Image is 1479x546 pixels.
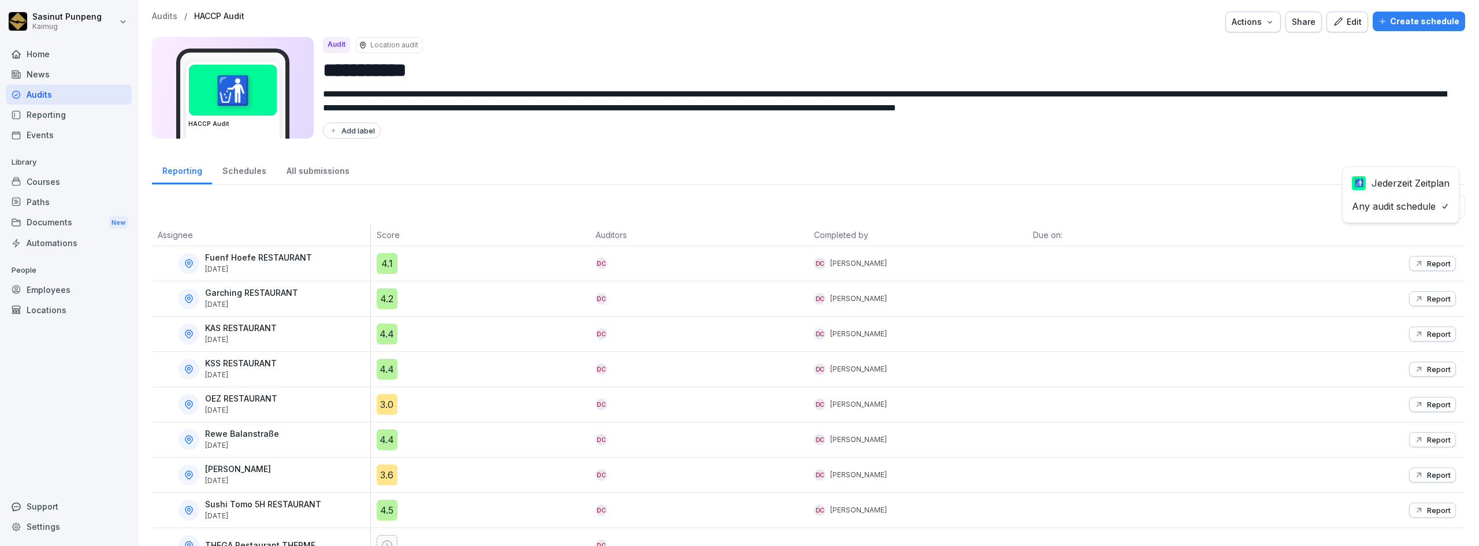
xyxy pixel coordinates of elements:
[1427,329,1451,339] p: Report
[1352,199,1436,213] span: Any audit schedule
[1352,176,1450,190] div: Jederzeit Zeitplan
[1427,400,1451,409] p: Report
[1352,176,1366,190] div: 🚮
[1292,16,1316,28] div: Share
[1232,16,1274,28] div: Actions
[1427,365,1451,374] p: Report
[1378,15,1459,28] div: Create schedule
[1427,294,1451,303] p: Report
[1427,470,1451,480] p: Report
[1427,259,1451,268] p: Report
[1333,16,1362,28] div: Edit
[1427,506,1451,515] p: Report
[1427,435,1451,444] p: Report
